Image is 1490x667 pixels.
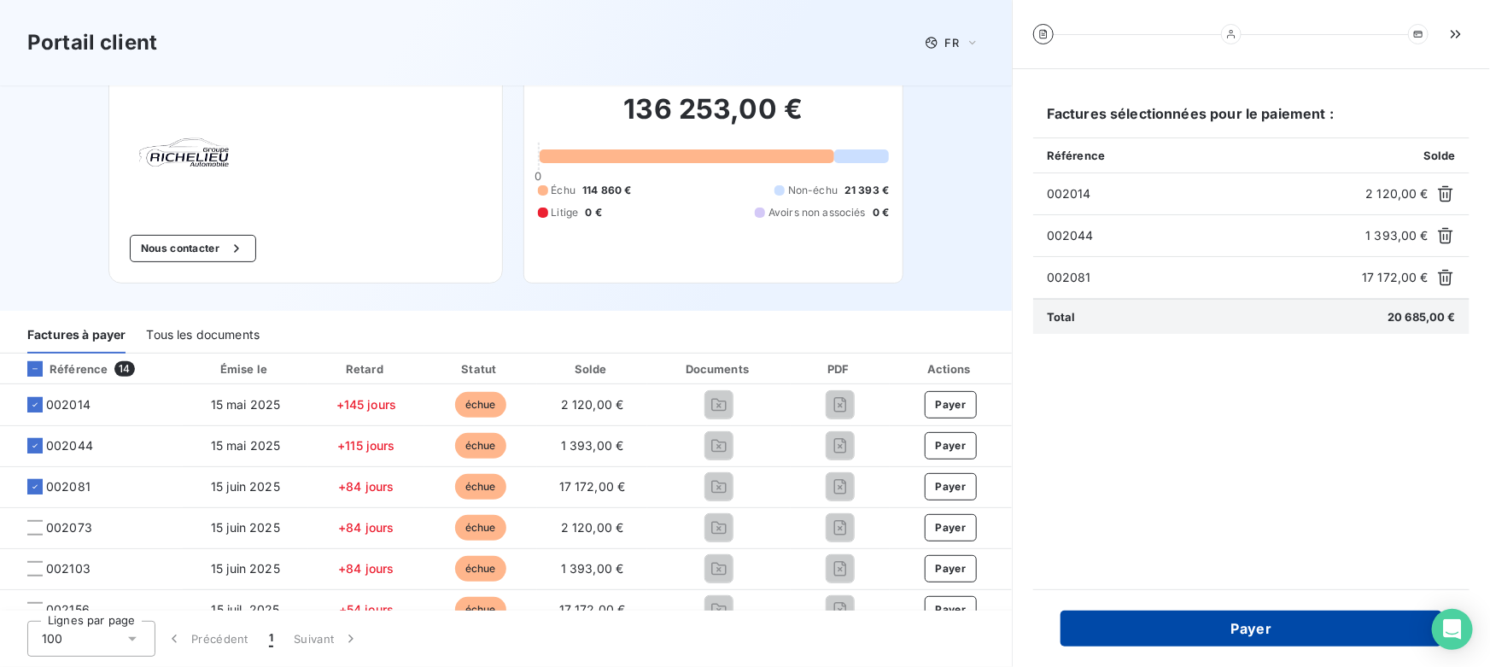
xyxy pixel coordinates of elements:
span: 15 juin 2025 [211,561,280,576]
span: échue [455,392,506,418]
span: 21 393 € [844,183,889,198]
span: 17 172,00 € [559,602,626,617]
button: Précédent [155,621,259,657]
span: Non-échu [788,183,838,198]
span: 15 juil. 2025 [211,602,279,617]
span: 1 [269,630,273,647]
span: échue [455,474,506,500]
span: +54 jours [339,602,394,617]
button: Payer [925,432,978,459]
span: 2 120,00 € [1366,185,1429,202]
span: 15 juin 2025 [211,479,280,494]
span: 15 mai 2025 [211,397,281,412]
button: Payer [925,391,978,418]
span: +84 jours [338,479,394,494]
span: 002073 [46,519,92,536]
h2: 136 253,00 € [538,92,890,143]
span: échue [455,433,506,459]
button: Suivant [283,621,370,657]
span: 002044 [1047,227,1359,244]
img: Company logo [130,98,239,208]
span: Litige [552,205,579,220]
span: 14 [114,361,134,377]
h6: Factures sélectionnées pour le paiement : [1033,103,1470,137]
button: Payer [925,555,978,582]
span: Échu [552,183,576,198]
span: +84 jours [338,520,394,535]
span: 002081 [46,478,91,495]
span: 100 [42,630,62,647]
span: échue [455,556,506,582]
span: 17 172,00 € [1362,269,1429,286]
span: Avoirs non associés [768,205,866,220]
div: Actions [893,360,1008,377]
div: Documents [651,360,787,377]
div: Solde [540,360,644,377]
span: Total [1047,310,1076,324]
span: 002014 [46,396,91,413]
span: 2 120,00 € [561,397,624,412]
button: Payer [925,514,978,541]
div: PDF [794,360,886,377]
span: 20 685,00 € [1388,310,1456,324]
span: 15 mai 2025 [211,438,281,453]
span: Solde [1423,149,1456,162]
span: 114 860 € [582,183,631,198]
button: Nous contacter [130,235,256,262]
span: 15 juin 2025 [211,520,280,535]
span: 1 393,00 € [561,561,624,576]
span: Référence [1047,149,1105,162]
div: Statut [428,360,534,377]
span: 2 120,00 € [561,520,624,535]
h3: Portail client [27,27,157,58]
button: 1 [259,621,283,657]
span: +115 jours [337,438,395,453]
span: 002014 [1047,185,1359,202]
div: Open Intercom Messenger [1432,609,1473,650]
div: Factures à payer [27,318,126,354]
span: 002103 [46,560,91,577]
span: +84 jours [338,561,394,576]
span: 002156 [46,601,90,618]
button: Payer [1061,611,1442,647]
span: 0 € [585,205,601,220]
button: Payer [925,473,978,500]
span: 1 393,00 € [1366,227,1429,244]
span: +145 jours [336,397,397,412]
span: 0 € [873,205,889,220]
span: échue [455,597,506,623]
span: 1 393,00 € [561,438,624,453]
span: 002081 [1047,269,1355,286]
button: Payer [925,596,978,623]
span: échue [455,515,506,541]
span: 002044 [46,437,93,454]
div: Référence [14,361,108,377]
span: 17 172,00 € [559,479,626,494]
div: Retard [312,360,421,377]
div: Émise le [186,360,306,377]
span: 0 [535,169,541,183]
span: FR [945,36,959,50]
div: Tous les documents [146,318,260,354]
